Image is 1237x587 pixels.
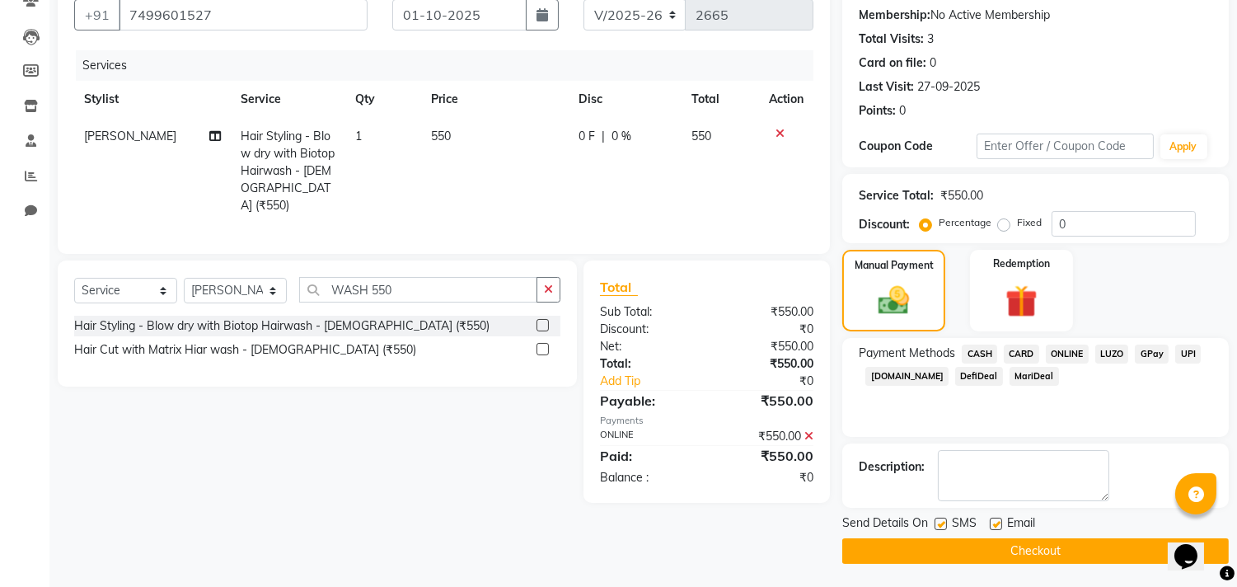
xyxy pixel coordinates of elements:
div: Coupon Code [859,138,977,155]
div: Sub Total: [588,303,707,321]
span: 550 [431,129,451,143]
div: ₹550.00 [707,391,827,411]
div: Service Total: [859,187,934,204]
div: Total: [588,355,707,373]
th: Disc [569,81,682,118]
span: [PERSON_NAME] [84,129,176,143]
div: ₹550.00 [707,446,827,466]
label: Manual Payment [855,258,934,273]
th: Stylist [74,81,232,118]
input: Enter Offer / Coupon Code [977,134,1153,159]
span: Send Details On [842,514,928,535]
div: ₹550.00 [707,428,827,445]
div: Payable: [588,391,707,411]
div: ₹550.00 [707,303,827,321]
div: ₹0 [707,469,827,486]
label: Fixed [1017,215,1042,230]
div: Total Visits: [859,31,924,48]
div: Hair Styling - Blow dry with Biotop Hairwash - [DEMOGRAPHIC_DATA] (₹550) [74,317,490,335]
div: Hair Cut with Matrix Hiar wash - [DEMOGRAPHIC_DATA] (₹550) [74,341,416,359]
div: ₹550.00 [707,338,827,355]
div: Card on file: [859,54,926,72]
img: _gift.svg [996,281,1047,322]
span: DefiDeal [955,367,1003,386]
span: UPI [1175,345,1201,364]
span: [DOMAIN_NAME] [865,367,949,386]
span: SMS [952,514,977,535]
div: ₹550.00 [940,187,983,204]
th: Total [682,81,760,118]
div: ₹550.00 [707,355,827,373]
div: Payments [600,414,813,428]
span: 550 [692,129,712,143]
div: Last Visit: [859,78,914,96]
th: Service [232,81,346,118]
span: CARD [1004,345,1039,364]
th: Qty [345,81,421,118]
span: MariDeal [1010,367,1059,386]
span: | [602,128,605,145]
span: Email [1007,514,1035,535]
div: Balance : [588,469,707,486]
span: Total [600,279,638,296]
div: Discount: [588,321,707,338]
div: 0 [899,102,906,120]
div: Discount: [859,216,910,233]
iframe: chat widget [1168,521,1221,571]
span: CASH [962,345,997,364]
div: Services [76,50,826,81]
div: Points: [859,102,896,120]
label: Percentage [939,215,991,230]
div: Paid: [588,446,707,466]
div: ₹0 [707,321,827,338]
div: 0 [930,54,936,72]
div: No Active Membership [859,7,1212,24]
th: Price [421,81,569,118]
div: Net: [588,338,707,355]
button: Apply [1160,134,1207,159]
th: Action [759,81,813,118]
div: ₹0 [727,373,827,390]
div: 27-09-2025 [917,78,980,96]
label: Redemption [993,256,1050,271]
span: ONLINE [1046,345,1089,364]
div: ONLINE [588,428,707,445]
span: GPay [1135,345,1169,364]
span: LUZO [1095,345,1129,364]
span: 1 [355,129,362,143]
button: Checkout [842,538,1229,564]
span: Hair Styling - Blow dry with Biotop Hairwash - [DEMOGRAPHIC_DATA] (₹550) [241,129,335,213]
div: Description: [859,458,925,476]
span: Payment Methods [859,345,955,362]
div: Membership: [859,7,930,24]
span: 0 % [611,128,631,145]
a: Add Tip [588,373,727,390]
input: Search or Scan [299,277,537,303]
span: 0 F [579,128,595,145]
div: 3 [927,31,934,48]
img: _cash.svg [869,283,918,318]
